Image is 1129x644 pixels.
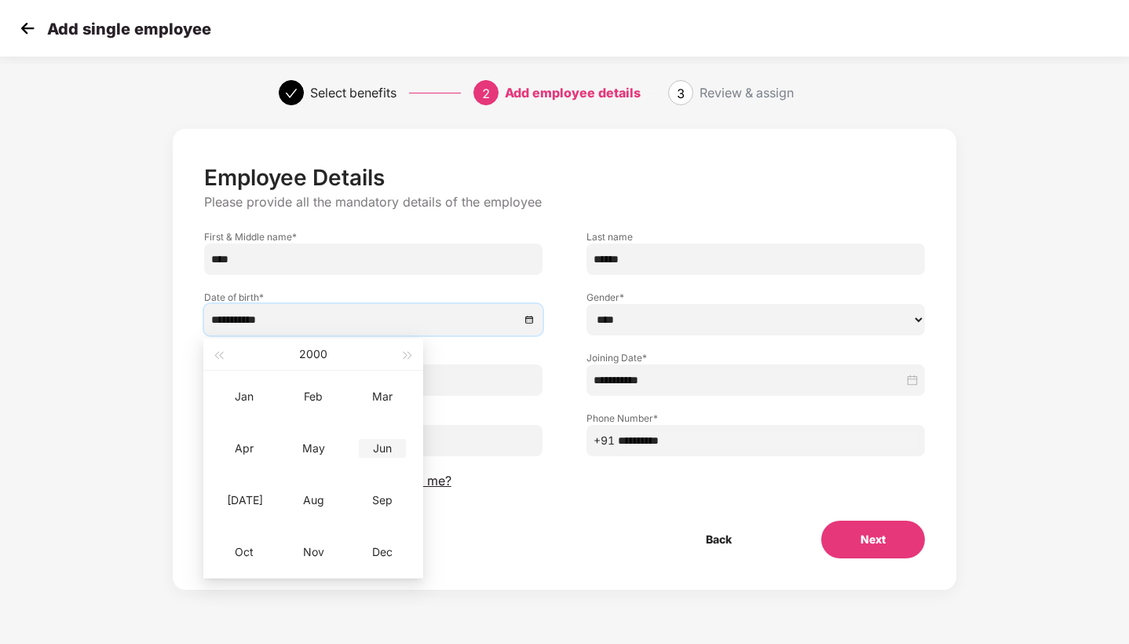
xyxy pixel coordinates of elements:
[482,86,490,101] span: 2
[210,474,279,526] td: 2000-07
[16,16,39,40] img: svg+xml;base64,PHN2ZyB4bWxucz0iaHR0cDovL3d3dy53My5vcmcvMjAwMC9zdmciIHdpZHRoPSIzMCIgaGVpZ2h0PSIzMC...
[210,526,279,578] td: 2000-10
[359,439,406,458] div: Jun
[279,423,348,474] td: 2000-05
[586,291,925,304] label: Gender
[279,371,348,423] td: 2000-02
[359,491,406,510] div: Sep
[290,543,337,562] div: Nov
[348,474,417,526] td: 2000-09
[204,291,543,304] label: Date of birth
[204,194,926,210] p: Please provide all the mandatory details of the employee
[586,351,925,364] label: Joining Date
[290,439,337,458] div: May
[290,491,337,510] div: Aug
[204,230,543,243] label: First & Middle name
[586,412,925,425] label: Phone Number
[310,80,396,105] div: Select benefits
[677,86,685,101] span: 3
[359,387,406,406] div: Mar
[210,371,279,423] td: 2000-01
[210,423,279,474] td: 2000-04
[821,521,925,558] button: Next
[221,387,268,406] div: Jan
[204,164,926,191] p: Employee Details
[348,526,417,578] td: 2000-12
[221,439,268,458] div: Apr
[505,80,641,105] div: Add employee details
[47,20,211,38] p: Add single employee
[348,423,417,474] td: 2000-06
[594,432,615,449] span: +91
[279,474,348,526] td: 2000-08
[299,338,327,370] button: 2000
[279,526,348,578] td: 2000-11
[348,371,417,423] td: 2000-03
[221,543,268,562] div: Oct
[221,491,268,510] div: [DATE]
[359,543,406,562] div: Dec
[586,230,925,243] label: Last name
[285,87,298,100] span: check
[700,80,794,105] div: Review & assign
[667,521,771,558] button: Back
[290,387,337,406] div: Feb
